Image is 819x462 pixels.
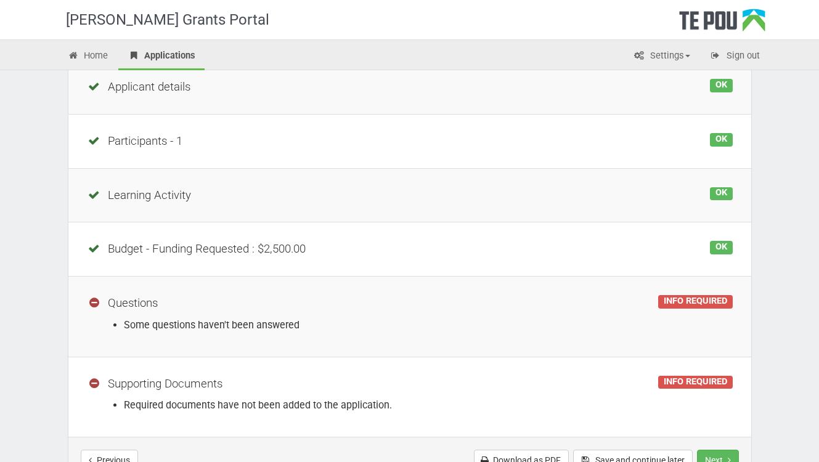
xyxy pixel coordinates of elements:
[710,187,732,201] div: OK
[710,241,732,254] div: OK
[87,79,733,95] div: Applicant details
[59,43,118,70] a: Home
[658,295,732,309] div: INFO REQUIRED
[658,376,732,389] div: INFO REQUIRED
[87,133,733,150] div: Participants - 1
[87,295,733,312] div: Questions
[87,187,733,204] div: Learning Activity
[701,43,769,70] a: Sign out
[124,398,733,412] li: Required documents have not been added to the application.
[624,43,699,70] a: Settings
[124,318,733,332] li: Some questions haven't been answered
[118,43,205,70] a: Applications
[710,133,732,147] div: OK
[87,376,733,392] div: Supporting Documents
[710,79,732,92] div: OK
[679,9,765,39] div: Te Pou Logo
[87,241,733,257] div: Budget - Funding Requested : $2,500.00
